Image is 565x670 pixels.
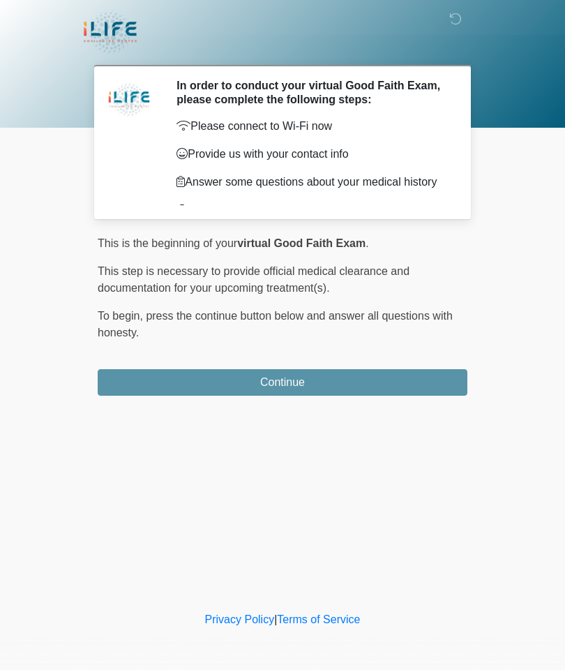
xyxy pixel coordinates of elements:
a: Privacy Policy [205,613,275,625]
span: This step is necessary to provide official medical clearance and documentation for your upcoming ... [98,265,409,294]
span: This is the beginning of your [98,237,237,249]
p: Please connect to Wi-Fi now [176,118,446,135]
span: . [366,237,368,249]
strong: virtual Good Faith Exam [237,237,366,249]
p: Answer some questions about your medical history [176,174,446,191]
img: Agent Avatar [108,79,150,121]
span: To begin, [98,310,146,322]
button: Continue [98,369,467,396]
p: Complete a video call with one of our providers [176,202,446,218]
img: iLIFE Anti-Aging Center Logo [84,10,137,54]
span: press the continue button below and answer all questions with honesty. [98,310,453,338]
a: Terms of Service [277,613,360,625]
p: Provide us with your contact info [176,146,446,163]
h2: In order to conduct your virtual Good Faith Exam, please complete the following steps: [176,79,446,105]
a: | [274,613,277,625]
